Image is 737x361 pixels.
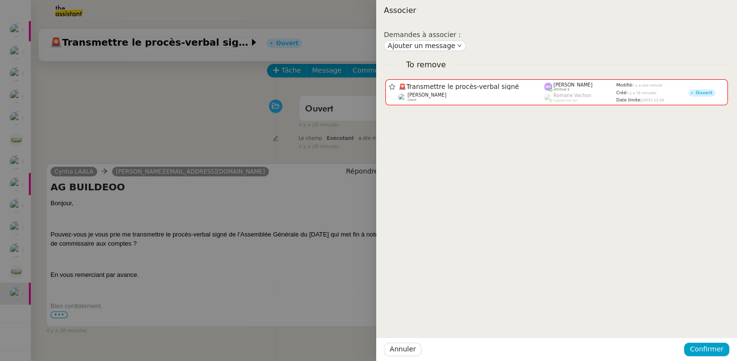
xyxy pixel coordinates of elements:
[616,83,632,87] span: Modifié
[690,344,724,355] span: Confirmer
[684,343,729,356] button: Confirmer
[544,93,616,102] app-user-label: suppervisé par
[696,91,712,95] div: Ouvert
[554,93,592,98] span: Romane Vachon
[632,83,662,87] span: il y a une minute
[398,93,407,101] img: users%2F2TyHGbgGwwZcFhdWHiwf3arjzPD2%2Favatar%2F1545394186276.jpeg
[384,6,416,15] span: Associer
[616,90,626,95] span: Créé
[384,343,421,356] button: Annuler
[398,83,407,90] span: 🚨
[388,41,455,50] span: Ajouter un message
[554,87,570,91] span: attribué à
[398,92,545,102] app-user-detailed-label: client
[554,99,578,102] span: suppervisé par
[390,344,416,355] span: Annuler
[626,91,657,95] span: il y a 28 minutes
[544,83,552,91] img: svg
[407,92,446,98] span: [PERSON_NAME]
[384,40,466,51] button: Ajouter un message
[554,82,593,87] span: [PERSON_NAME]
[384,29,729,40] div: Demandes à associer :
[407,98,417,102] span: client
[616,98,640,102] span: Date limite
[544,94,552,102] img: users%2FyQfMwtYgTqhRP2YHWHmG2s2LYaD3%2Favatar%2Fprofile-pic.png
[398,84,545,90] span: Transmettre le procès-verbal signé
[544,82,616,92] app-user-label: attribué à
[398,59,454,72] span: To remove
[640,98,664,102] span: [DATE] 23:59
